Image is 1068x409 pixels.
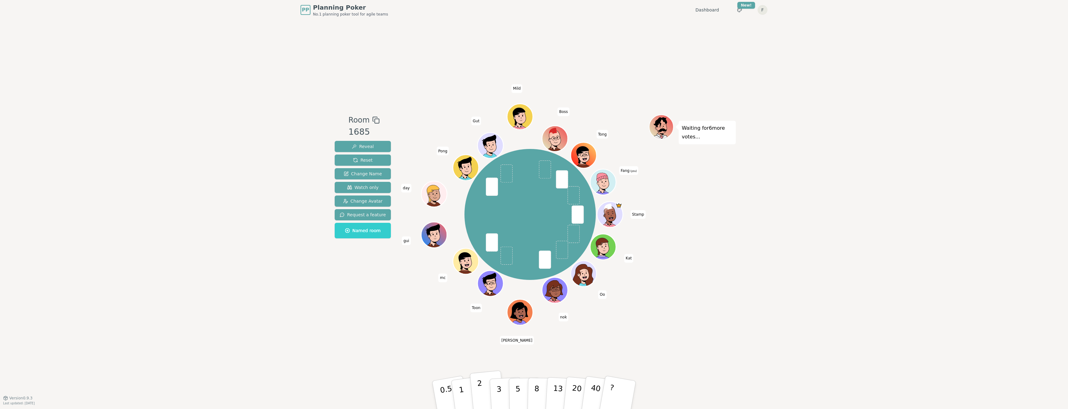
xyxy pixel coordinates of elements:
a: Dashboard [695,7,719,13]
span: Version 0.9.3 [9,396,33,401]
button: Watch only [335,182,391,193]
span: Reset [353,157,373,163]
span: Stamp is the host [615,202,622,209]
button: Reset [335,155,391,166]
button: Change Avatar [335,196,391,207]
div: New! [737,2,755,9]
span: Request a feature [340,212,386,218]
span: Change Name [344,171,382,177]
span: (you) [630,170,637,173]
span: No.1 planning poker tool for agile teams [313,12,388,17]
span: Planning Poker [313,3,388,12]
span: Watch only [347,184,379,191]
span: Click to change your name [471,117,481,125]
span: Click to change your name [402,236,411,245]
span: Click to change your name [437,147,449,155]
button: Request a feature [335,209,391,220]
span: Change Avatar [343,198,383,204]
button: New! [734,4,745,16]
button: Change Name [335,168,391,179]
span: Click to change your name [596,130,608,139]
span: Click to change your name [598,290,607,299]
button: F [758,5,767,15]
span: Click to change your name [438,273,447,282]
a: PPPlanning PokerNo.1 planning poker tool for agile teams [301,3,388,17]
span: Click to change your name [624,254,633,263]
button: Reveal [335,141,391,152]
span: Click to change your name [631,210,646,219]
span: Click to change your name [500,336,534,345]
span: Click to change your name [559,313,568,321]
p: Waiting for 6 more votes... [682,124,733,141]
span: Click to change your name [558,107,569,116]
button: Named room [335,223,391,238]
span: Click to change your name [619,166,638,175]
span: Reveal [352,143,374,150]
span: Click to change your name [401,184,411,192]
span: PP [302,6,309,14]
span: Room [348,115,369,126]
button: Version0.9.3 [3,396,33,401]
span: Click to change your name [470,303,482,312]
span: Last updated: [DATE] [3,402,35,405]
div: 1685 [348,126,379,138]
span: Named room [345,227,381,234]
span: Click to change your name [512,84,523,93]
button: Click to change your avatar [591,170,615,194]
